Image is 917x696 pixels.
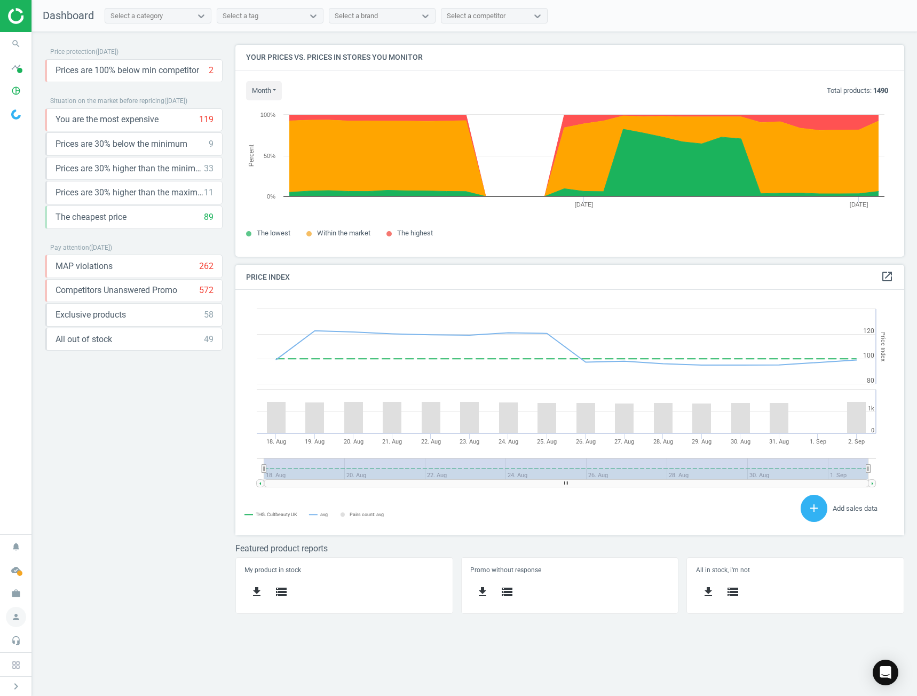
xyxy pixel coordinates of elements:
i: search [6,34,26,54]
i: pie_chart_outlined [6,81,26,101]
text: 0 [871,427,874,434]
button: get_app [470,580,495,605]
i: get_app [250,586,263,598]
span: You are the most expensive [56,114,159,125]
tspan: 21. Aug [382,438,402,445]
tspan: THG. Cultbeauty UK [256,512,297,517]
span: The lowest [257,229,290,237]
h5: All in stock, i'm not [696,566,895,574]
tspan: 26. Aug [576,438,596,445]
h3: Featured product reports [235,543,904,553]
div: Select a competitor [447,11,505,21]
img: ajHJNr6hYgQAAAAASUVORK5CYII= [8,8,84,24]
h5: Promo without response [470,566,669,574]
div: 572 [199,284,214,296]
span: Prices are 30% higher than the maximal [56,187,204,199]
span: Situation on the market before repricing [50,97,164,105]
div: 11 [204,187,214,199]
text: 100% [260,112,275,118]
div: 33 [204,163,214,175]
img: wGWNvw8QSZomAAAAABJRU5ErkJggg== [11,109,21,120]
i: get_app [476,586,489,598]
span: Prices are 100% below min competitor [56,65,199,76]
i: headset_mic [6,630,26,651]
div: 89 [204,211,214,223]
h5: My product in stock [244,566,444,574]
tspan: 22. Aug [421,438,441,445]
tspan: 31. Aug [769,438,789,445]
i: storage [275,586,288,598]
span: Add sales data [833,504,878,512]
span: Price protection [50,48,96,56]
tspan: 23. Aug [460,438,479,445]
h4: Price Index [235,265,904,290]
div: Select a brand [335,11,378,21]
h4: Your prices vs. prices in stores you monitor [235,45,904,70]
tspan: 25. Aug [537,438,557,445]
button: month [246,81,282,100]
tspan: 24. Aug [499,438,518,445]
text: 120 [863,327,874,335]
button: add [801,495,827,522]
div: Select a category [110,11,163,21]
i: open_in_new [881,270,894,283]
text: 0% [267,193,275,200]
text: 100 [863,352,874,359]
i: chevron_right [10,680,22,693]
span: ( [DATE] ) [164,97,187,105]
i: get_app [702,586,715,598]
span: Competitors Unanswered Promo [56,284,177,296]
i: person [6,607,26,627]
text: 80 [867,377,874,384]
i: cloud_done [6,560,26,580]
span: MAP violations [56,260,113,272]
text: 50% [264,153,275,159]
tspan: Percent [248,144,255,167]
tspan: avg [320,512,328,517]
button: storage [495,580,519,605]
div: 49 [204,334,214,345]
tspan: Price Index [880,332,887,361]
i: work [6,583,26,604]
div: Select a tag [223,11,258,21]
text: 1k [868,405,874,412]
tspan: 29. Aug [692,438,712,445]
button: get_app [696,580,721,605]
div: 58 [204,309,214,321]
tspan: 28. Aug [653,438,673,445]
tspan: 30. Aug [731,438,750,445]
tspan: [DATE] [575,201,594,208]
button: storage [269,580,294,605]
span: The cheapest price [56,211,127,223]
span: All out of stock [56,334,112,345]
tspan: Pairs count: avg [350,512,384,517]
tspan: 1. Sep [810,438,826,445]
span: Within the market [317,229,370,237]
div: 9 [209,138,214,150]
div: Open Intercom Messenger [873,660,898,685]
div: 262 [199,260,214,272]
tspan: 19. Aug [305,438,325,445]
tspan: 20. Aug [344,438,363,445]
b: 1490 [873,86,888,94]
span: The highest [397,229,433,237]
div: 2 [209,65,214,76]
button: get_app [244,580,269,605]
span: Exclusive products [56,309,126,321]
span: Prices are 30% below the minimum [56,138,187,150]
i: timeline [6,57,26,77]
span: Dashboard [43,9,94,22]
i: notifications [6,536,26,557]
i: add [808,502,820,515]
i: storage [726,586,739,598]
i: storage [501,586,513,598]
p: Total products: [827,86,888,96]
button: chevron_right [3,679,29,693]
div: 119 [199,114,214,125]
span: Pay attention [50,244,89,251]
tspan: 2. Sep [848,438,865,445]
span: Prices are 30% higher than the minimum [56,163,204,175]
tspan: 18. Aug [266,438,286,445]
a: open_in_new [881,270,894,284]
tspan: [DATE] [850,201,868,208]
